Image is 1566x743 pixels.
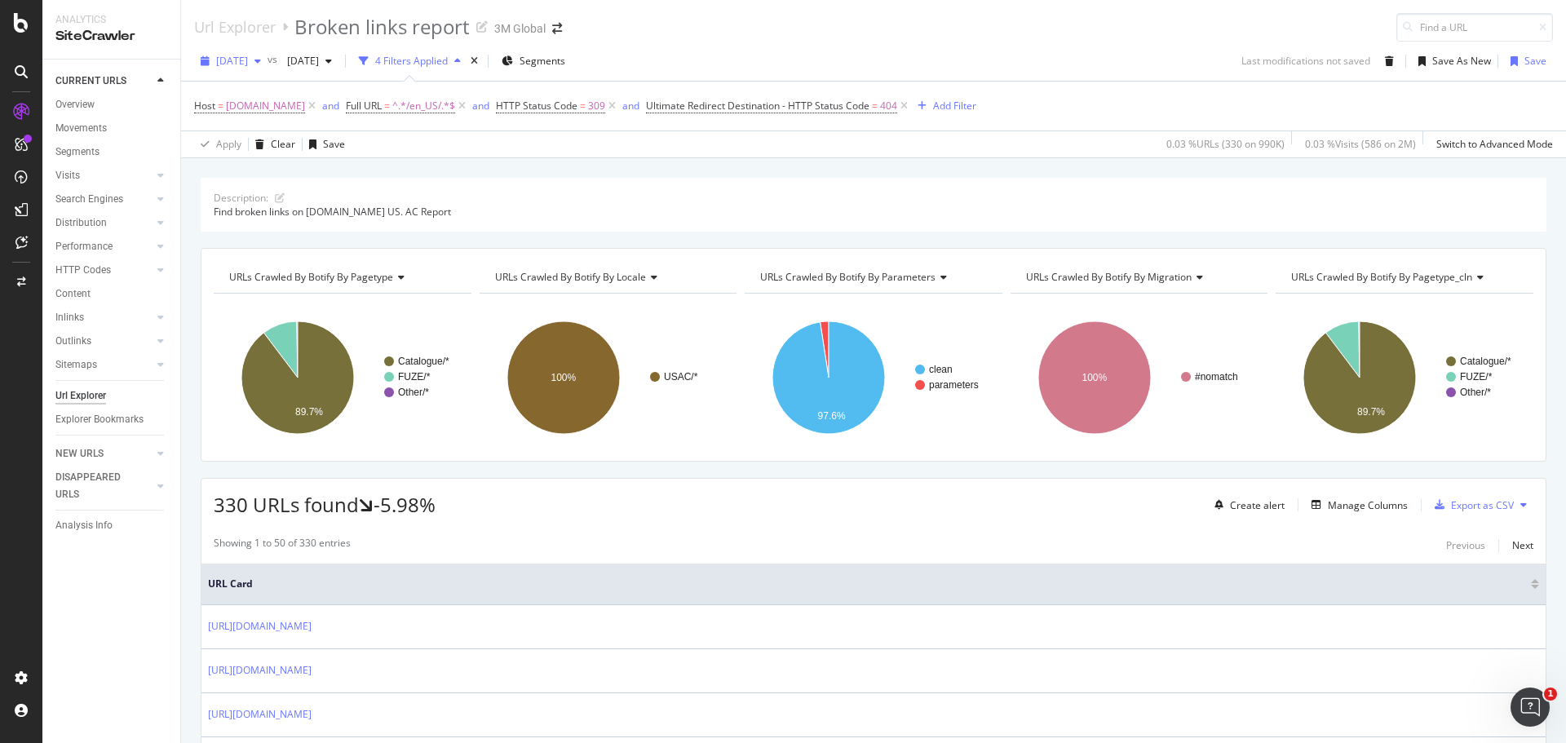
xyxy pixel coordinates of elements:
text: Catalogue/* [398,356,449,367]
text: 97.6% [818,411,846,422]
button: Manage Columns [1305,495,1408,515]
div: Inlinks [55,309,84,326]
button: Export as CSV [1428,492,1514,518]
div: HTTP Codes [55,262,111,279]
div: SiteCrawler [55,27,167,46]
div: -5.98% [374,491,436,519]
div: Movements [55,120,107,137]
div: Visits [55,167,80,184]
iframe: Intercom live chat [1511,688,1550,727]
text: Other/* [1460,387,1491,398]
div: Apply [216,137,241,151]
div: Previous [1446,538,1485,552]
div: Save [323,137,345,151]
a: HTTP Codes [55,262,153,279]
div: CURRENT URLS [55,73,126,90]
svg: A chart. [1011,307,1266,449]
div: Next [1512,538,1533,552]
span: = [872,99,878,113]
a: [URL][DOMAIN_NAME] [208,618,312,635]
button: Clear [249,131,295,157]
span: = [218,99,223,113]
div: Content [55,285,91,303]
div: Sitemaps [55,356,97,374]
text: 100% [1082,372,1107,383]
div: arrow-right-arrow-left [552,23,562,34]
div: Explorer Bookmarks [55,411,144,428]
h4: URLs Crawled By Botify By migration [1023,264,1254,290]
button: Previous [1446,536,1485,555]
div: Description: [214,191,268,205]
div: Export as CSV [1451,498,1514,512]
a: Sitemaps [55,356,153,374]
div: 3M Global [494,20,546,37]
text: Catalogue/* [1460,356,1511,367]
a: Url Explorer [194,18,276,36]
button: Save [303,131,345,157]
span: URLs Crawled By Botify By pagetype_cln [1291,270,1472,284]
div: Save [1524,54,1546,68]
button: [DATE] [281,48,338,74]
div: Clear [271,137,295,151]
h4: URLs Crawled By Botify By pagetype_cln [1288,264,1519,290]
span: Full URL [346,99,382,113]
a: Performance [55,238,153,255]
span: = [580,99,586,113]
button: Switch to Advanced Mode [1430,131,1553,157]
button: and [322,98,339,113]
svg: A chart. [745,307,1000,449]
div: Showing 1 to 50 of 330 entries [214,536,351,555]
span: URLs Crawled By Botify By locale [495,270,646,284]
span: ^.*/en_US/.*$ [392,95,455,117]
button: Segments [495,48,572,74]
span: Segments [520,54,565,68]
a: NEW URLS [55,445,153,462]
div: A chart. [1276,307,1531,449]
div: Switch to Advanced Mode [1436,137,1553,151]
text: USAC/* [664,371,698,383]
span: = [384,99,390,113]
button: Save [1504,48,1546,74]
a: Segments [55,144,169,161]
div: Find broken links on [DOMAIN_NAME] US. AC Report [214,205,1533,219]
text: Other/* [398,387,429,398]
button: and [622,98,639,113]
span: URLs Crawled By Botify By migration [1026,270,1192,284]
div: NEW URLS [55,445,104,462]
a: Search Engines [55,191,153,208]
span: Host [194,99,215,113]
div: and [622,99,639,113]
button: [DATE] [194,48,268,74]
svg: A chart. [214,307,469,449]
a: CURRENT URLS [55,73,153,90]
a: DISAPPEARED URLS [55,469,153,503]
div: Add Filter [933,99,976,113]
button: and [472,98,489,113]
div: Analysis Info [55,517,113,534]
a: Explorer Bookmarks [55,411,169,428]
div: 0.03 % Visits ( 586 on 2M ) [1305,137,1416,151]
h4: URLs Crawled By Botify By locale [492,264,723,290]
div: and [322,99,339,113]
text: 100% [551,372,576,383]
svg: A chart. [480,307,735,449]
div: Search Engines [55,191,123,208]
text: clean [929,364,953,375]
h4: URLs Crawled By Botify By pagetype [226,264,457,290]
div: Broken links report [294,13,470,41]
button: Add Filter [911,96,976,116]
div: Performance [55,238,113,255]
span: HTTP Status Code [496,99,577,113]
div: and [472,99,489,113]
button: Apply [194,131,241,157]
input: Find a URL [1396,13,1553,42]
button: Next [1512,536,1533,555]
div: Url Explorer [55,387,106,405]
a: Overview [55,96,169,113]
a: Outlinks [55,333,153,350]
text: FUZE/* [1460,371,1493,383]
a: Inlinks [55,309,153,326]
